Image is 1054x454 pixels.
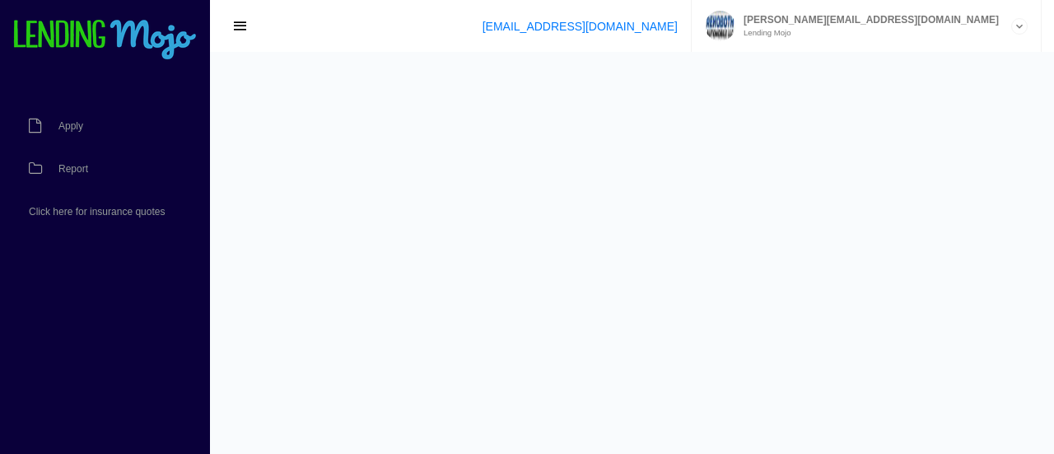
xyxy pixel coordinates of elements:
span: Apply [58,121,83,131]
a: [EMAIL_ADDRESS][DOMAIN_NAME] [483,20,678,33]
img: logo-small.png [12,20,198,61]
span: Click here for insurance quotes [29,207,165,217]
span: [PERSON_NAME][EMAIL_ADDRESS][DOMAIN_NAME] [735,15,999,25]
small: Lending Mojo [735,29,999,37]
img: Profile image [705,11,735,41]
span: Report [58,164,88,174]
